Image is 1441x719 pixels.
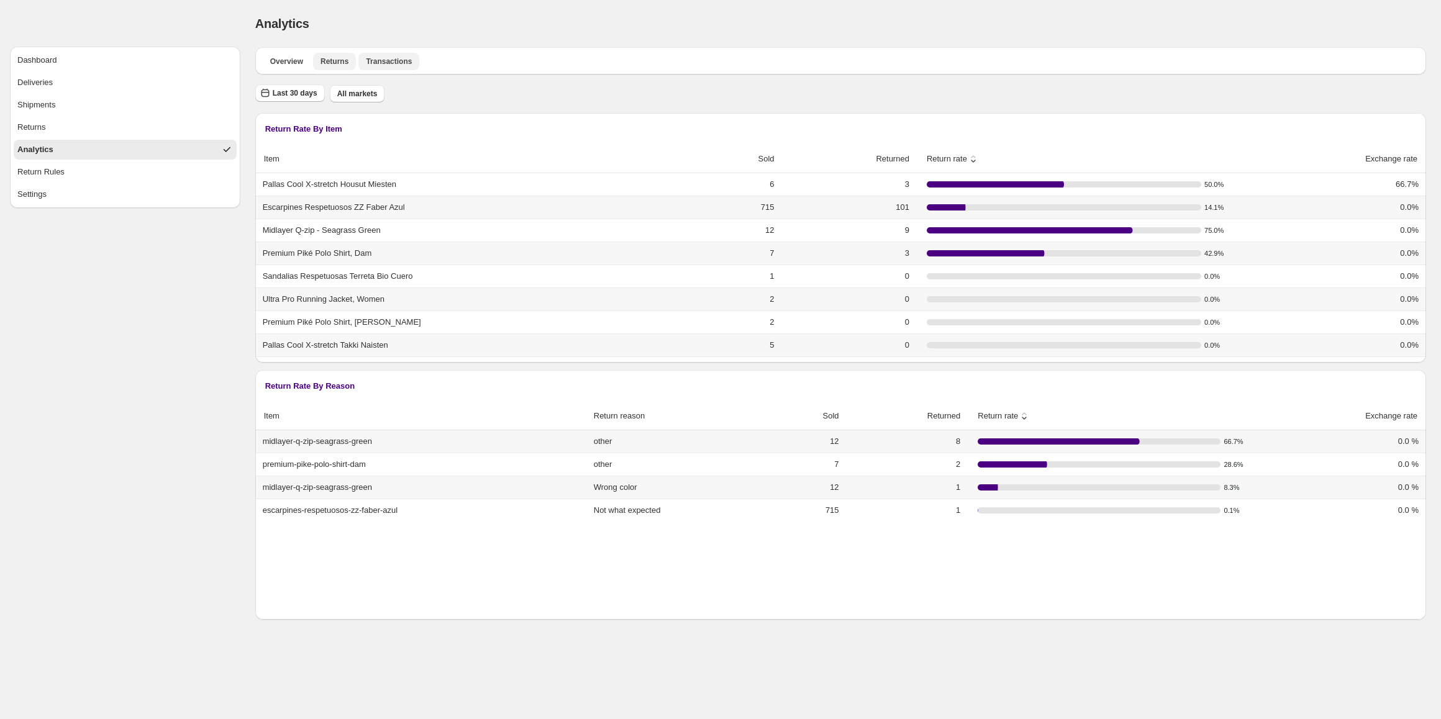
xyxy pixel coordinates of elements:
[913,404,962,428] button: Returned
[778,333,913,356] td: 0
[686,242,778,265] td: 7
[778,242,913,265] td: 3
[1224,458,1256,471] span: 28.6 %
[1204,316,1237,328] span: 0.0 %
[263,270,413,283] span: Sandalias Respetuosas Terreta Bio Cuero
[263,504,398,517] span: escarpines-respetuosos-zz-faber-azul
[1230,196,1426,219] td: 0.0%
[14,162,237,182] button: Return Rules
[843,476,965,499] td: 1
[917,153,967,165] span: Return rate
[263,224,381,237] span: Midlayer Q-zip - Seagrass Green
[1204,178,1237,191] span: 50.0 %
[1204,224,1237,237] span: 75.0 %
[1230,219,1426,242] td: 0.0%
[760,476,843,499] td: 12
[594,481,757,494] span: Wrong color
[686,219,778,242] td: 12
[686,287,778,310] td: 2
[778,287,913,310] td: 0
[14,184,237,204] button: Settings
[263,293,384,305] span: Ultra Pro Running Jacket, Women
[1250,430,1426,453] td: 0.0 %
[686,356,778,379] td: 2
[778,196,913,219] td: 101
[1204,339,1237,351] span: 0.0 %
[263,339,388,351] span: Pallas Cool X-stretch Takki Naisten
[1230,310,1426,333] td: 0.0%
[760,499,843,522] td: 715
[594,458,757,471] span: other
[686,173,778,196] td: 6
[263,316,421,328] span: Premium Piké Polo Shirt, [PERSON_NAME]
[760,453,843,476] td: 7
[270,57,303,66] span: Overview
[1351,147,1419,171] button: Exchange rate
[1351,404,1419,428] button: Exchange rate
[263,481,372,494] span: midlayer-q-zip-seagrass-green
[17,121,46,133] div: Returns
[263,362,384,374] span: [PERSON_NAME] Kenkä Naisten
[262,404,294,428] button: Item
[1204,270,1237,283] span: 0.0 %
[778,356,913,379] td: 0
[1224,481,1256,494] span: 8.3 %
[968,410,1018,422] span: Return rate
[1230,356,1426,379] td: 0.0%
[263,178,396,191] span: Pallas Cool X-stretch Housut Miesten
[1204,201,1237,214] span: 14.1 %
[915,147,981,171] button: sort ascending byReturn rate
[1250,476,1426,499] td: 0.0 %
[843,453,965,476] td: 2
[263,201,405,214] span: Escarpines Respetuosos ZZ Faber Azul
[1230,242,1426,265] td: 0.0%
[320,57,348,66] span: Returns
[1224,504,1256,517] span: 0.1 %
[686,196,778,219] td: 715
[1230,265,1426,287] td: 0.0%
[843,499,965,522] td: 1
[17,54,57,66] div: Dashboard
[1250,453,1426,476] td: 0.0 %
[809,404,841,428] button: Sold
[14,73,237,93] button: Deliveries
[273,88,317,98] span: Last 30 days
[14,95,237,115] button: Shipments
[1204,362,1237,374] span: 0.0 %
[743,147,776,171] button: Sold
[337,89,378,99] span: All markets
[17,143,53,156] div: Analytics
[778,173,913,196] td: 3
[265,123,1416,135] h3: Return Rate By Item
[17,99,55,111] div: Shipments
[263,458,366,471] span: premium-pike-polo-shirt-dam
[778,310,913,333] td: 0
[1204,293,1237,305] span: 0.0 %
[843,430,965,453] td: 8
[592,404,659,428] button: Return reason
[263,435,372,448] span: midlayer-q-zip-seagrass-green
[255,17,309,30] span: Analytics
[594,504,757,517] span: Not what expected
[861,147,911,171] button: Returned
[263,247,372,260] span: Premium Piké Polo Shirt, Dam
[1250,499,1426,522] td: 0.0 %
[966,404,1032,428] button: sort ascending byReturn rate
[686,310,778,333] td: 2
[1230,287,1426,310] td: 0.0%
[330,85,385,102] button: All markets
[265,380,1416,392] h3: Return Rate By Reason
[1230,173,1426,196] td: 66.7%
[262,147,294,171] button: Item
[686,265,778,287] td: 1
[255,84,325,102] button: Last 30 days
[760,430,843,453] td: 12
[17,76,53,89] div: Deliveries
[14,140,237,160] button: Analytics
[17,188,47,201] div: Settings
[366,57,412,66] span: Transactions
[778,265,913,287] td: 0
[1224,435,1256,448] span: 66.7 %
[17,166,65,178] div: Return Rules
[14,117,237,137] button: Returns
